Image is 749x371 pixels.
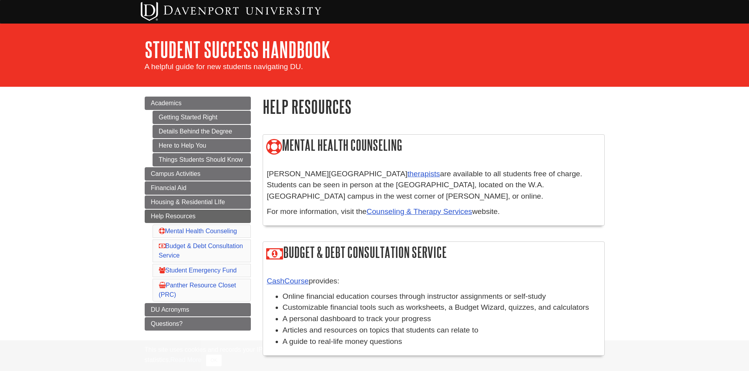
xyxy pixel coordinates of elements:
h2: Budget & Debt Consultation Service [263,242,604,264]
p: For more information, visit the website. [267,206,600,217]
a: DU Acronyms [145,303,251,316]
span: Help Resources [151,213,196,219]
p: provides: [267,276,600,287]
span: Financial Aid [151,185,187,191]
li: Online financial education courses through instructor assignments or self-study [283,291,600,302]
h1: Help Resources [263,97,605,117]
span: DU Acronyms [151,306,190,313]
a: Counseling & Therapy Services [366,207,472,216]
a: Help Resources [145,210,251,223]
a: Things Students Should Know [153,153,251,166]
a: Mental Health Counseling [159,228,237,234]
span: Housing & Residential LIfe [151,199,225,205]
a: Academics [145,97,251,110]
a: Questions? [145,317,251,331]
span: Campus Activities [151,170,201,177]
a: Panther Resource Closet (PRC) [159,282,236,298]
a: Getting Started Right [153,111,251,124]
a: Housing & Residential LIfe [145,196,251,209]
li: Customizable financial tools such as worksheets, a Budget Wizard, quizzes, and calculators [283,302,600,313]
button: Close [206,355,221,366]
div: Guide Page Menu [145,97,251,331]
a: Budget & Debt Consultation Service [159,243,243,259]
a: CashCourse [267,277,309,285]
li: Articles and resources on topics that students can relate to [283,325,600,336]
li: A guide to real-life money questions [283,336,600,347]
a: Details Behind the Degree [153,125,251,138]
div: This site uses cookies and records your IP address for usage statistics. Additionally, we use Goo... [145,345,605,366]
a: Read More [170,356,201,363]
p: [PERSON_NAME][GEOGRAPHIC_DATA] are available to all students free of charge. Students can be seen... [267,168,600,202]
a: Student Success Handbook [145,37,330,62]
a: Financial Aid [145,181,251,195]
span: Questions? [151,320,183,327]
h2: Mental Health Counseling [263,135,604,157]
a: Campus Activities [145,167,251,181]
span: Academics [151,100,182,106]
span: A helpful guide for new students navigating DU. [145,62,303,71]
li: A personal dashboard to track your progress [283,313,600,325]
img: Davenport University [141,2,321,21]
a: Here to Help You [153,139,251,152]
a: therapists [407,170,440,178]
a: Student Emergency Fund [159,267,237,274]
